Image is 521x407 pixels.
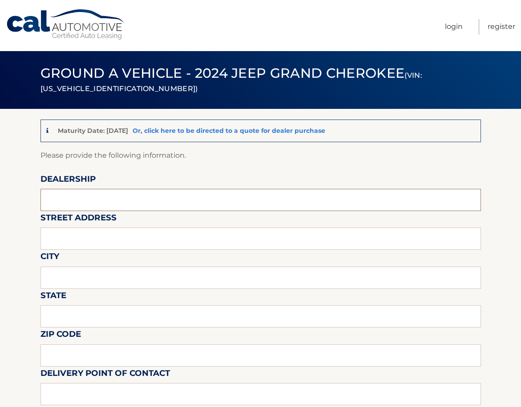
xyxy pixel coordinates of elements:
[40,367,170,383] label: Delivery Point of Contact
[40,71,422,93] small: (VIN: [US_VEHICLE_IDENTIFICATION_NUMBER])
[40,65,422,95] span: Ground a Vehicle - 2024 Jeep Grand Cherokee
[40,327,81,344] label: Zip Code
[133,127,325,135] a: Or, click here to be directed to a quote for dealer purchase
[40,211,117,227] label: Street Address
[488,19,515,35] a: Register
[58,127,128,135] p: Maturity Date: [DATE]
[40,172,96,189] label: Dealership
[40,250,59,266] label: City
[445,19,463,35] a: Login
[6,9,126,40] a: Cal Automotive
[40,289,66,305] label: State
[40,149,481,162] p: Please provide the following information.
